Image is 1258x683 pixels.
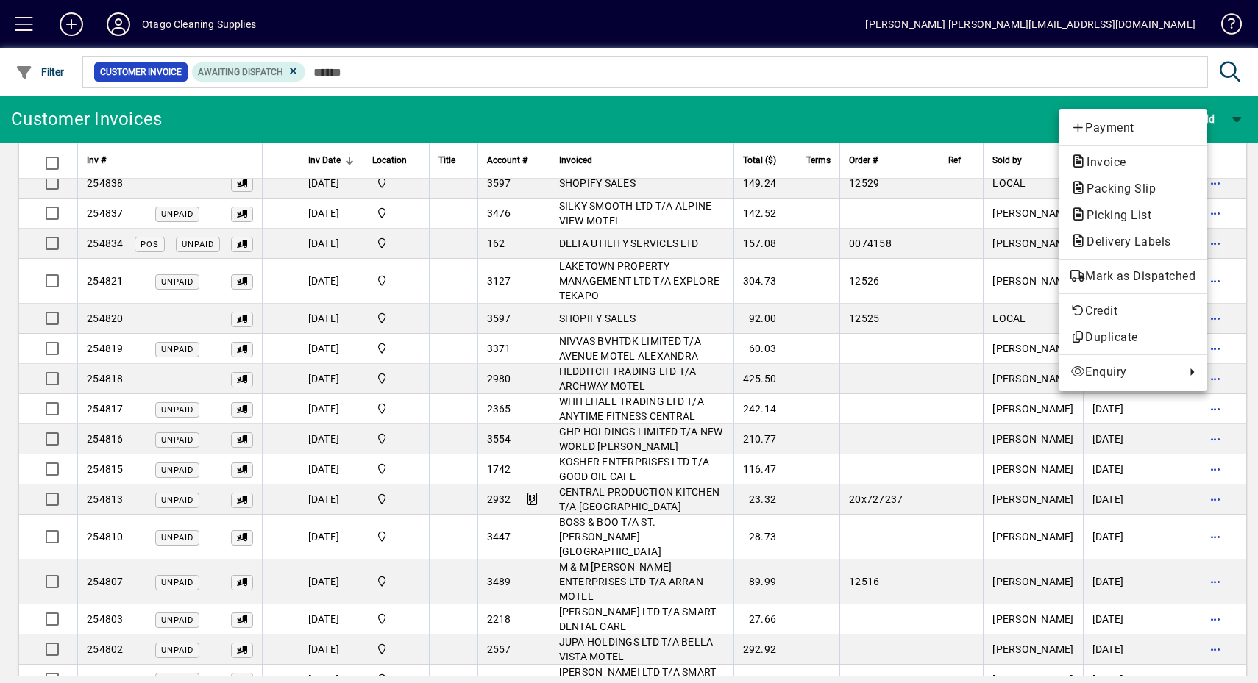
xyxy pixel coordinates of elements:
span: Invoice [1070,155,1134,169]
span: Payment [1070,119,1195,137]
button: Add customer payment [1059,115,1207,141]
span: Mark as Dispatched [1070,268,1195,285]
span: Picking List [1070,208,1159,222]
span: Duplicate [1070,329,1195,346]
span: Packing Slip [1070,182,1163,196]
span: Delivery Labels [1070,235,1179,248]
span: Enquiry [1070,363,1178,381]
span: Credit [1070,302,1195,320]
